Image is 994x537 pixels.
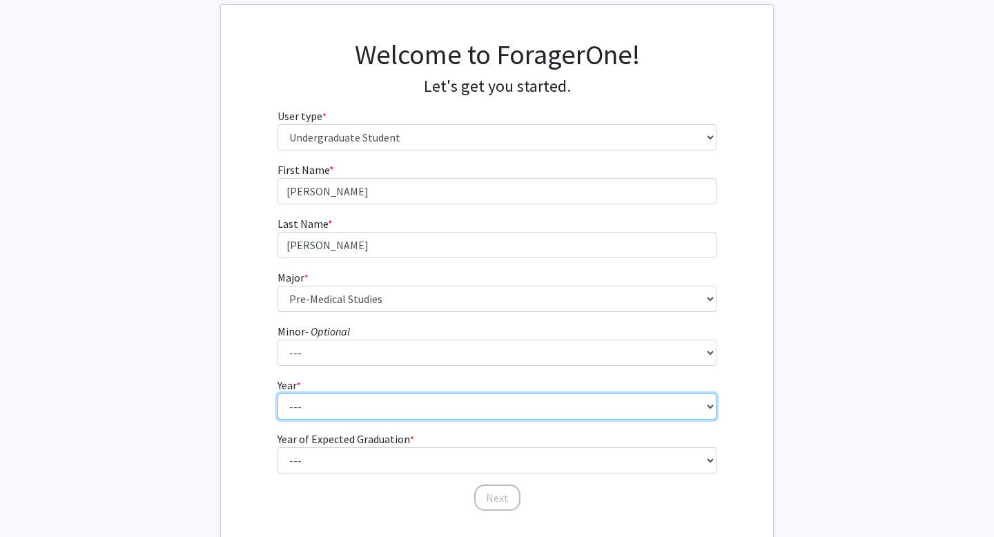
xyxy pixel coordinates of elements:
[277,108,327,124] label: User type
[277,38,717,71] h1: Welcome to ForagerOne!
[277,77,717,97] h4: Let's get you started.
[474,485,520,511] button: Next
[277,163,329,177] span: First Name
[277,269,309,286] label: Major
[305,324,350,338] i: - Optional
[277,323,350,340] label: Minor
[277,431,414,447] label: Year of Expected Graduation
[277,377,301,393] label: Year
[10,475,59,527] iframe: Chat
[277,217,328,231] span: Last Name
